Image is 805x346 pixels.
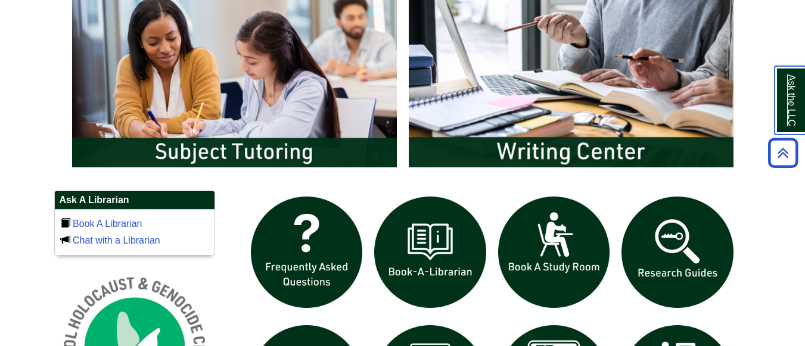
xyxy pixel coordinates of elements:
[616,191,739,314] img: Research Guides icon links to research guides web page
[764,145,802,161] a: Back to Top
[55,191,215,210] h2: Ask A Librarian
[245,191,369,314] img: frequently asked questions
[368,191,492,314] img: Book a Librarian icon links to book a librarian web page
[73,235,160,245] a: Chat with a Librarian
[492,191,616,314] img: book a study room icon links to book a study room web page
[73,219,142,229] a: Book A Librarian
